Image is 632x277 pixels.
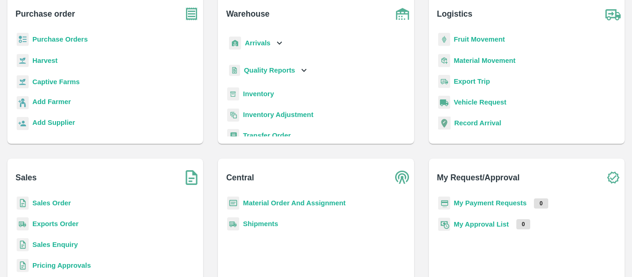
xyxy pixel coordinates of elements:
img: material [438,54,450,68]
p: 0 [516,219,531,229]
b: Warehouse [226,7,270,20]
img: truck [601,2,625,25]
a: My Payment Requests [454,199,527,207]
b: My Request/Approval [437,171,520,184]
a: Fruit Movement [454,36,505,43]
img: whTransfer [227,129,239,142]
img: delivery [438,75,450,88]
img: reciept [17,33,29,46]
a: Shipments [243,220,278,228]
img: central [391,166,414,189]
a: Sales Enquiry [32,241,78,248]
a: Record Arrival [454,119,502,127]
img: shipments [17,217,29,231]
img: check [601,166,625,189]
b: Central [226,171,254,184]
img: payment [438,197,450,210]
img: sales [17,238,29,252]
a: Inventory [243,90,274,98]
b: Sales [16,171,37,184]
a: Material Movement [454,57,516,64]
a: Harvest [32,57,57,64]
img: qualityReport [229,65,240,76]
b: Add Farmer [32,98,71,105]
img: whArrival [229,37,241,50]
a: Pricing Approvals [32,262,91,269]
img: sales [17,259,29,272]
a: Transfer Order [243,132,291,139]
img: fruit [438,33,450,46]
img: sales [17,197,29,210]
a: My Approval List [454,221,509,228]
img: vehicle [438,96,450,109]
a: Material Order And Assignment [243,199,346,207]
img: recordArrival [438,117,451,129]
b: Add Supplier [32,119,75,126]
b: Logistics [437,7,472,20]
a: Vehicle Request [454,98,507,106]
img: inventory [227,108,239,122]
a: Add Supplier [32,117,75,130]
img: harvest [17,75,29,89]
img: approval [438,217,450,231]
b: Arrivals [245,39,270,47]
img: soSales [180,166,203,189]
b: Quality Reports [244,67,295,74]
img: whInventory [227,87,239,101]
div: Arrivals [227,33,285,54]
p: 0 [534,198,548,209]
img: warehouse [391,2,414,25]
img: shipments [227,217,239,231]
a: Captive Farms [32,78,80,86]
img: supplier [17,117,29,130]
img: purchase [180,2,203,25]
img: centralMaterial [227,197,239,210]
div: Quality Reports [227,61,309,80]
b: Purchase order [16,7,75,20]
a: Add Farmer [32,97,71,109]
a: Purchase Orders [32,36,88,43]
a: Exports Order [32,220,79,228]
a: Inventory Adjustment [243,111,313,118]
img: farmer [17,96,29,110]
a: Export Trip [454,78,490,85]
img: harvest [17,54,29,68]
a: Sales Order [32,199,71,207]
